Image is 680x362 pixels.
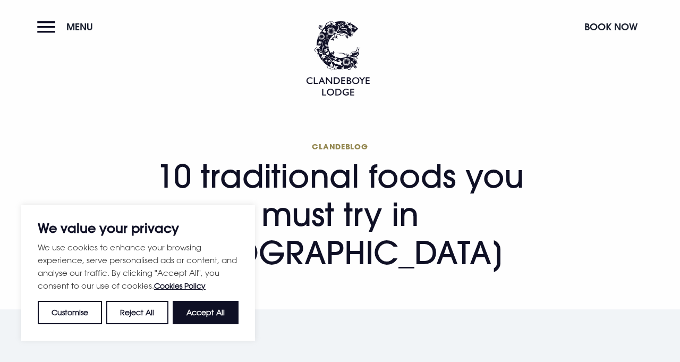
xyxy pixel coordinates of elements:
[579,15,643,38] button: Book Now
[66,21,93,33] span: Menu
[124,141,556,272] h1: 10 traditional foods you must try in [GEOGRAPHIC_DATA]
[173,301,239,324] button: Accept All
[21,205,255,341] div: We value your privacy
[38,222,239,234] p: We value your privacy
[306,21,370,96] img: Clandeboye Lodge
[37,15,98,38] button: Menu
[38,241,239,292] p: We use cookies to enhance your browsing experience, serve personalised ads or content, and analys...
[38,301,102,324] button: Customise
[154,281,206,290] a: Cookies Policy
[124,141,556,151] span: Clandeblog
[106,301,168,324] button: Reject All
